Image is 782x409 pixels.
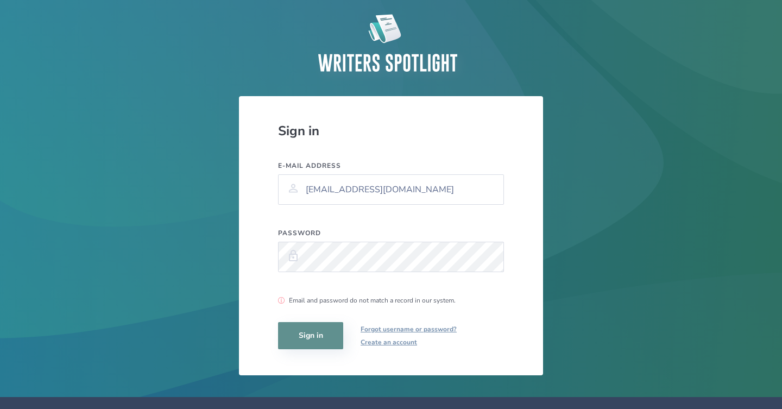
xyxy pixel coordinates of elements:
[278,229,504,237] label: Password
[278,322,343,349] button: Sign in
[278,174,504,205] input: example@domain.com
[278,161,504,170] label: E-mail address
[278,122,504,140] div: Sign in
[278,296,504,305] label: Email and password do not match a record in our system.
[361,323,457,336] a: Forgot username or password?
[361,336,457,349] a: Create an account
